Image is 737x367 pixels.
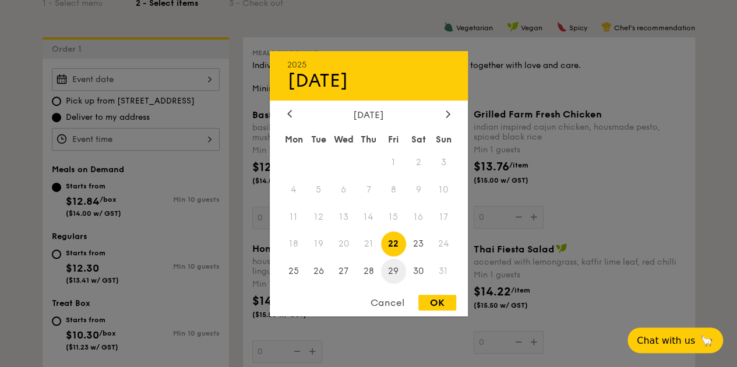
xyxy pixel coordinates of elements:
[281,177,306,202] span: 4
[306,204,331,229] span: 12
[627,327,723,353] button: Chat with us🦙
[700,334,714,347] span: 🦙
[406,177,431,202] span: 9
[331,231,356,256] span: 20
[381,231,406,256] span: 22
[306,231,331,256] span: 19
[281,259,306,284] span: 25
[306,177,331,202] span: 5
[287,109,450,120] div: [DATE]
[406,204,431,229] span: 16
[381,129,406,149] div: Fri
[287,59,450,69] div: 2025
[359,295,416,311] div: Cancel
[406,231,431,256] span: 23
[381,259,406,284] span: 29
[281,129,306,149] div: Mon
[381,177,406,202] span: 8
[431,177,456,202] span: 10
[306,259,331,284] span: 26
[356,259,381,284] span: 28
[406,259,431,284] span: 30
[287,69,450,91] div: [DATE]
[356,231,381,256] span: 21
[418,295,456,311] div: OK
[281,204,306,229] span: 11
[406,129,431,149] div: Sat
[356,177,381,202] span: 7
[431,204,456,229] span: 17
[331,259,356,284] span: 27
[306,129,331,149] div: Tue
[431,129,456,149] div: Sun
[431,149,456,174] span: 3
[356,204,381,229] span: 14
[381,149,406,174] span: 1
[356,129,381,149] div: Thu
[331,204,356,229] span: 13
[281,231,306,256] span: 18
[331,177,356,202] span: 6
[431,259,456,284] span: 31
[431,231,456,256] span: 24
[381,204,406,229] span: 15
[637,335,695,346] span: Chat with us
[331,129,356,149] div: Wed
[406,149,431,174] span: 2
